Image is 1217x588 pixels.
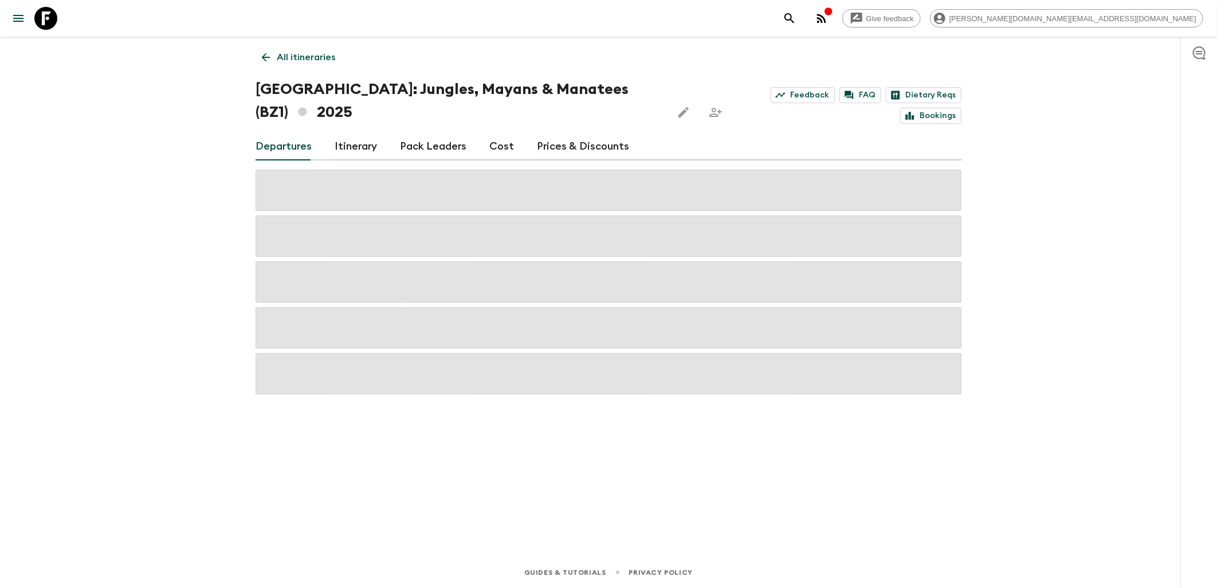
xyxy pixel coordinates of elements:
a: Privacy Policy [629,566,693,579]
a: Prices & Discounts [537,133,629,160]
a: FAQ [839,87,881,103]
a: Departures [256,133,312,160]
button: Edit this itinerary [672,101,695,124]
p: All itineraries [277,50,335,64]
h1: [GEOGRAPHIC_DATA]: Jungles, Mayans & Manatees (BZ1) 2025 [256,78,663,124]
div: [PERSON_NAME][DOMAIN_NAME][EMAIL_ADDRESS][DOMAIN_NAME] [930,9,1203,28]
a: Give feedback [842,9,921,28]
a: Bookings [900,108,961,124]
a: Guides & Tutorials [524,566,606,579]
a: Feedback [771,87,835,103]
a: Itinerary [335,133,377,160]
a: Dietary Reqs [886,87,961,103]
a: Cost [489,133,514,160]
span: Give feedback [860,14,920,23]
span: [PERSON_NAME][DOMAIN_NAME][EMAIL_ADDRESS][DOMAIN_NAME] [943,14,1203,23]
a: Pack Leaders [400,133,466,160]
a: All itineraries [256,46,341,69]
button: search adventures [778,7,801,30]
span: Share this itinerary [704,101,727,124]
button: menu [7,7,30,30]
